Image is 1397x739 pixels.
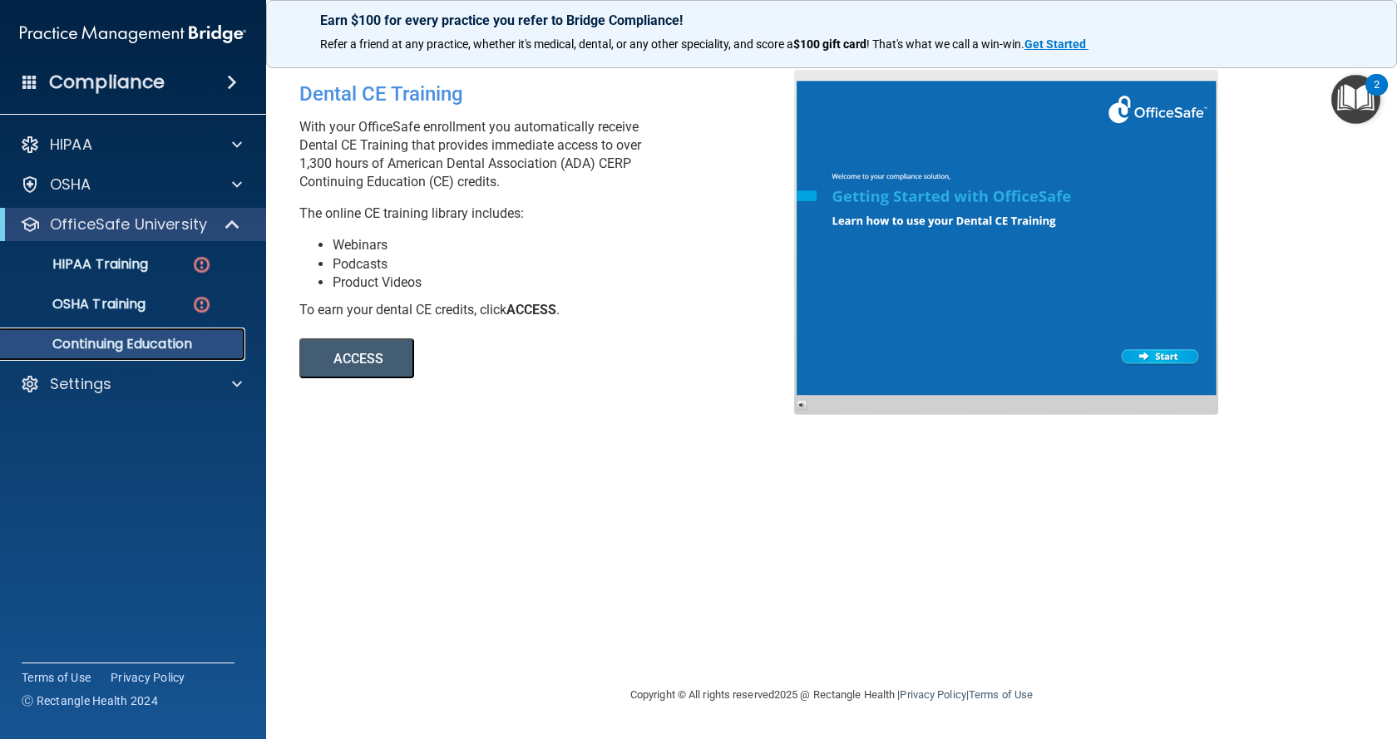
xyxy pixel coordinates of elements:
p: OSHA Training [11,296,146,313]
div: 2 [1374,85,1380,106]
a: OSHA [20,175,242,195]
span: Refer a friend at any practice, whether it's medical, dental, or any other speciality, and score a [320,37,793,51]
b: ACCESS [506,302,556,318]
a: HIPAA [20,135,242,155]
a: Terms of Use [22,669,91,686]
p: Continuing Education [11,336,238,352]
p: With your OfficeSafe enrollment you automatically receive Dental CE Training that provides immedi... [299,118,807,191]
a: Get Started [1024,37,1088,51]
a: OfficeSafe University [20,214,241,234]
li: Podcasts [333,255,807,273]
p: HIPAA Training [11,256,148,273]
li: Product Videos [333,273,807,292]
img: danger-circle.6113f641.png [191,294,212,315]
a: Settings [20,374,242,394]
a: Terms of Use [969,688,1033,701]
a: Privacy Policy [111,669,185,686]
p: OSHA [50,175,91,195]
strong: Get Started [1024,37,1086,51]
button: ACCESS [299,338,414,378]
h4: Compliance [49,71,165,94]
p: The online CE training library includes: [299,204,807,223]
strong: $100 gift card [793,37,866,51]
a: ACCESS [299,353,754,366]
span: Ⓒ Rectangle Health 2024 [22,692,158,709]
div: Dental CE Training [299,70,807,118]
p: HIPAA [50,135,92,155]
img: PMB logo [20,17,246,51]
p: OfficeSafe University [50,214,207,234]
a: Privacy Policy [900,688,965,701]
p: Settings [50,374,111,394]
img: danger-circle.6113f641.png [191,254,212,275]
li: Webinars [333,236,807,254]
p: Earn $100 for every practice you refer to Bridge Compliance! [320,12,1343,28]
span: ! That's what we call a win-win. [866,37,1024,51]
button: Open Resource Center, 2 new notifications [1331,75,1380,124]
div: To earn your dental CE credits, click . [299,301,807,319]
div: Copyright © All rights reserved 2025 @ Rectangle Health | | [528,668,1135,722]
